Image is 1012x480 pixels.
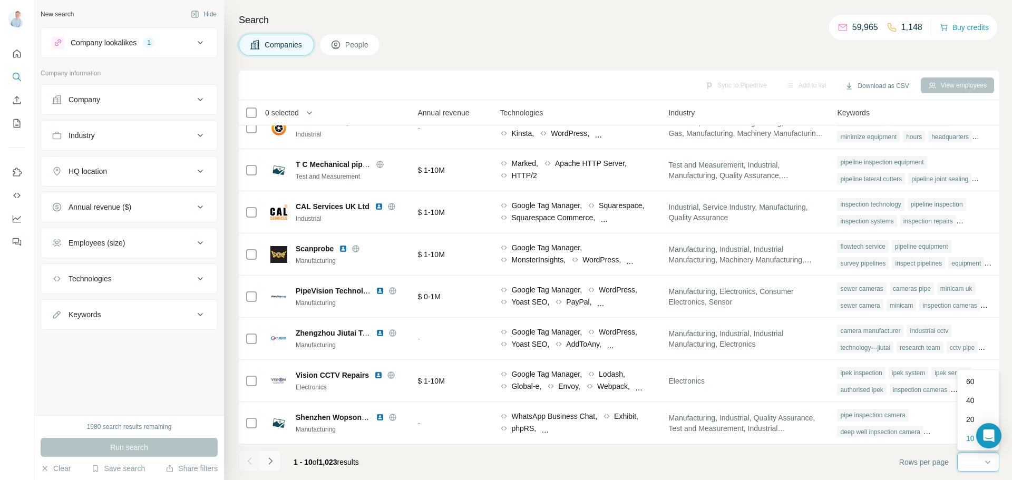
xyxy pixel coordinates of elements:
p: Company information [41,68,218,78]
span: 1,023 [319,458,337,466]
span: of [313,458,319,466]
span: Yoast SEO, [511,297,549,307]
button: Share filters [166,463,218,474]
button: Clear [41,463,71,474]
div: technology---jiutai [837,341,893,354]
div: Company [69,94,100,105]
button: Enrich CSV [8,91,25,110]
span: Manufacturing, Industrial, Quality Assurance, Test and Measurement, Industrial Manufacturing, Ele... [668,413,824,434]
img: LinkedIn logo [374,371,383,379]
div: pipe inspection camera [837,409,908,422]
span: Google Tag Manager, [511,200,582,211]
div: inspection cameras [890,384,950,396]
div: minimize equipment [837,131,900,143]
button: Search [8,67,25,86]
span: phpRS, [511,423,536,434]
button: Industry [41,123,217,148]
div: survey pipelines [837,257,889,270]
img: Logo of Zhengzhou Jiutai Technology [270,330,287,347]
div: Manufacturing [296,298,410,308]
span: Yoast SEO, [511,339,549,349]
span: PayPal, [566,297,591,307]
div: minicam [887,299,917,312]
img: LinkedIn logo [376,413,384,422]
span: Microsoft [DOMAIN_NAME], [553,423,646,434]
span: People [345,40,369,50]
img: Logo of Scanprobe [270,246,287,263]
img: Logo of Minicam [270,120,287,136]
span: Scanprobe [296,243,334,254]
div: Annual revenue ($) [69,202,131,212]
span: Vision CCTV Repairs [296,370,369,380]
div: deep well inpsection camera [837,426,923,438]
div: Test and Measurement [296,172,410,181]
div: sewer camera [837,299,883,312]
span: $ 0-1M [417,292,441,301]
span: T C Mechanical pipeline inspection & rehabilitation equipment [296,160,513,169]
div: ipek inspection [837,367,885,379]
h4: Search [239,13,999,27]
div: Industrial [296,130,410,139]
button: Use Surfe on LinkedIn [8,163,25,182]
div: pipeline joint sealing [908,173,971,185]
div: Manufacturing [296,340,410,350]
span: Companies [265,40,303,50]
img: LinkedIn logo [376,287,384,295]
p: 1,148 [901,21,922,34]
img: LinkedIn logo [339,244,347,253]
span: 0 selected [265,107,299,118]
span: $ 1-10M [417,166,444,174]
span: Technologies [500,107,543,118]
div: pipeline inspection [908,198,966,211]
div: headquarters [928,131,972,143]
button: HQ location [41,159,217,184]
span: Envoy, [558,381,580,391]
div: camera manufacturer [837,325,903,337]
div: cameras pipe [890,282,934,295]
span: Webpack, [597,381,630,391]
span: $ 1-10M [417,250,444,259]
span: Shenzhen Wopson Electronics Co.,Ltd [296,413,431,422]
span: Google Tag Manager, [511,285,582,295]
button: Dashboard [8,209,25,228]
span: PipeVision Technology [296,287,376,295]
div: Manufacturing [296,256,410,266]
span: results [294,458,359,466]
span: Test and Measurement, Industrial, Manufacturing, Quality Assurance, Construction, Industrial Engi... [668,160,824,181]
div: sewer cameras [837,282,886,295]
button: My lists [8,114,25,133]
span: Annual revenue [417,107,469,118]
img: Logo of CAL Services UK Ltd [270,204,287,221]
img: Logo of T C Mechanical pipeline inspection & rehabilitation equipment [270,162,287,179]
div: Keywords [69,309,101,320]
div: inspection repairs [900,215,956,228]
span: Industrial, Service Industry, Manufacturing, Quality Assurance [668,202,824,223]
img: LinkedIn logo [375,202,383,211]
div: inspection technology [837,198,904,211]
span: WordPress, [582,254,621,265]
span: AddToAny, [566,339,601,349]
img: Logo of Vision CCTV Repairs [270,373,287,389]
div: inspection cameras [919,299,980,312]
span: $ 1-10M [417,377,444,385]
span: CAL Services UK Ltd [296,201,369,212]
button: Keywords [41,302,217,327]
span: HTTP/2 [511,170,537,181]
img: Avatar [8,11,25,27]
span: - [417,124,420,132]
div: Industrial [296,214,410,223]
button: Hide [183,6,224,22]
span: WordPress, [599,327,637,337]
span: Zhengzhou Jiutai Technology [296,329,400,337]
div: hours [903,131,925,143]
div: flowtech service [837,240,888,253]
div: ipek service [931,367,971,379]
button: Company [41,87,217,112]
p: 40 [966,395,975,406]
span: 1 - 10 [294,458,313,466]
img: Logo of PipeVision Technology [270,288,287,305]
span: WordPress, [551,128,589,139]
span: MonsterInsights, [511,254,566,265]
p: 60 [966,376,975,387]
div: equipment [948,257,984,270]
